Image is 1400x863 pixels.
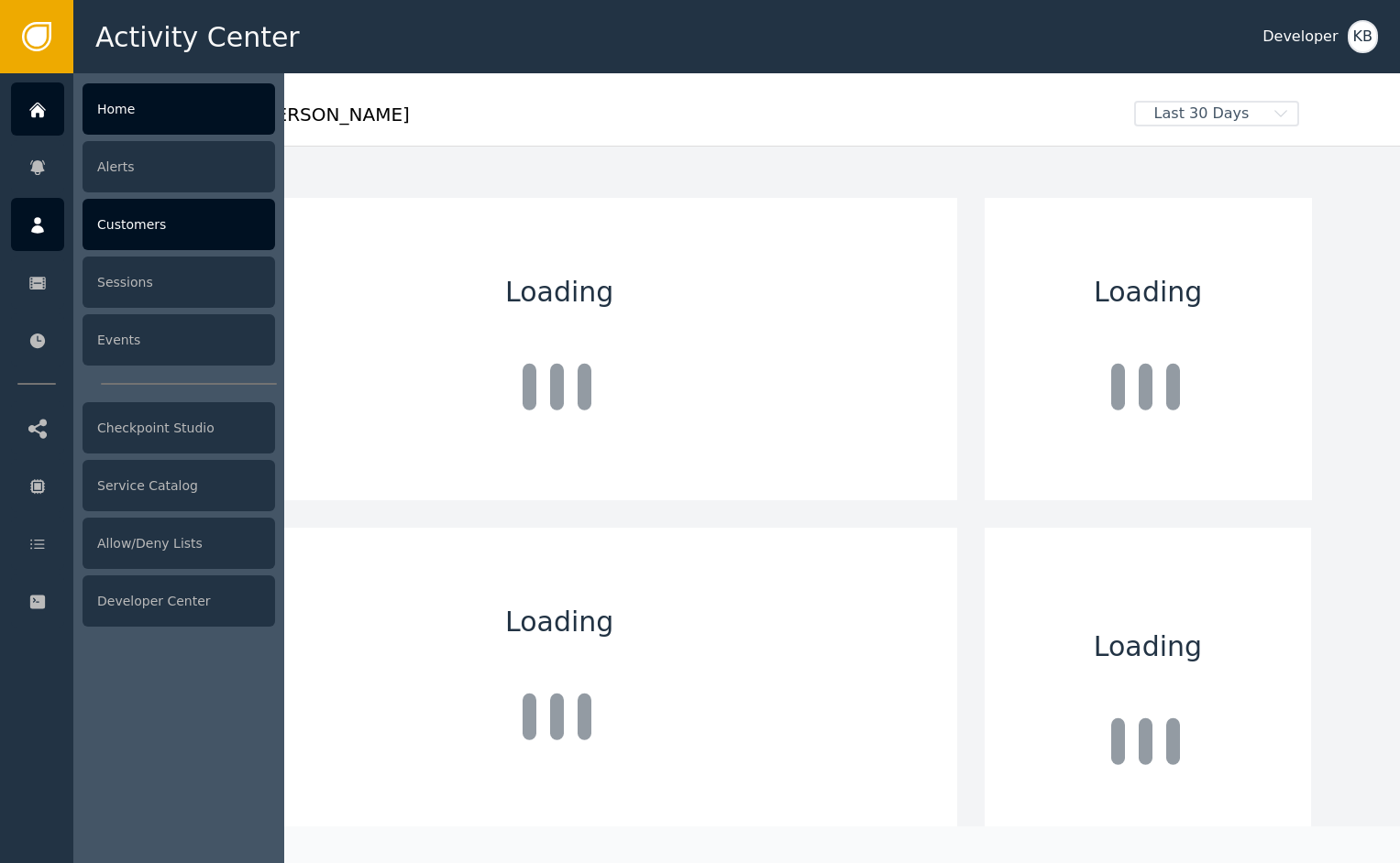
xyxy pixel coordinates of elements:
[83,199,275,250] div: Customers
[11,401,275,454] a: Checkpoint Studio
[83,141,275,192] div: Alerts
[83,460,275,511] div: Service Catalog
[1121,101,1312,126] button: Last 30 Days
[83,402,275,453] div: Checkpoint Studio
[83,314,275,366] div: Events
[11,198,275,251] a: Customers
[1136,103,1268,125] span: Last 30 Days
[11,140,275,193] a: Alerts
[11,313,275,366] a: Events
[95,16,300,58] span: Activity Center
[162,101,1121,141] div: Welcome , [PERSON_NAME]
[83,575,275,627] div: Developer Center
[11,256,275,309] a: Sessions
[11,517,275,570] a: Allow/Deny Lists
[1262,26,1338,48] div: Developer
[505,601,613,642] span: Loading
[1094,271,1202,312] span: Loading
[83,83,275,135] div: Home
[11,82,275,136] a: Home
[505,271,613,312] span: Loading
[11,459,275,512] a: Service Catalog
[83,518,275,569] div: Allow/Deny Lists
[1348,20,1378,53] button: KB
[83,257,275,308] div: Sessions
[11,574,275,628] a: Developer Center
[1094,626,1202,667] span: Loading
